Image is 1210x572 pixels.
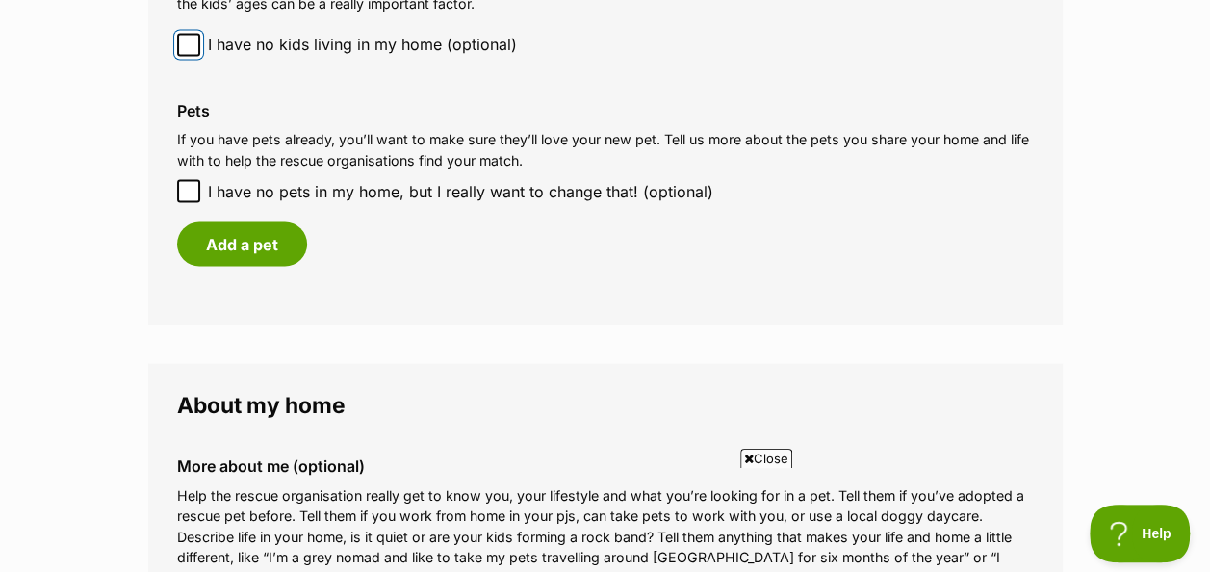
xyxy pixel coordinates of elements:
span: Close [740,449,792,468]
button: Add a pet [177,221,307,266]
label: More about me (optional) [177,456,1034,474]
p: If you have pets already, you’ll want to make sure they’ll love your new pet. Tell us more about ... [177,128,1034,169]
span: I have no pets in my home, but I really want to change that! (optional) [208,179,713,202]
span: I have no kids living in my home (optional) [208,33,517,56]
iframe: Advertisement [139,476,1072,562]
legend: About my home [177,392,1034,417]
label: Pets [177,101,1034,118]
iframe: Help Scout Beacon - Open [1090,505,1191,562]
